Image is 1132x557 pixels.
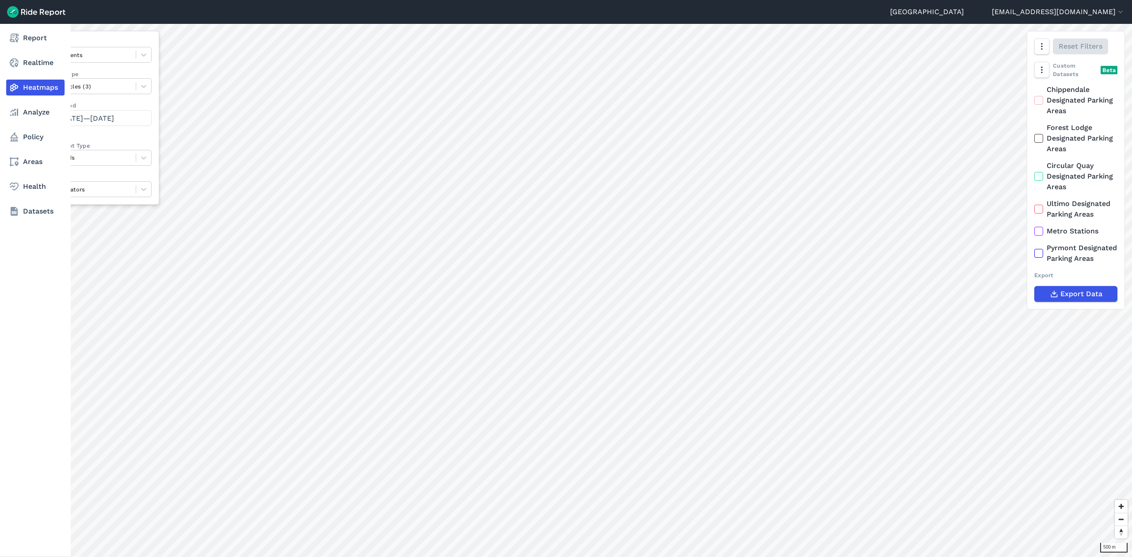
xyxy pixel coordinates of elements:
[1034,286,1117,302] button: Export Data
[6,154,65,170] a: Areas
[1059,41,1102,52] span: Reset Filters
[28,24,1132,557] canvas: Map
[43,173,152,181] label: Operators
[6,203,65,219] a: Datasets
[1053,38,1108,54] button: Reset Filters
[992,7,1125,17] button: [EMAIL_ADDRESS][DOMAIN_NAME]
[43,70,152,78] label: Vehicle Type
[43,141,152,150] label: Curb Event Type
[6,55,65,71] a: Realtime
[1034,226,1117,237] label: Metro Stations
[6,104,65,120] a: Analyze
[43,110,152,126] button: [DATE]—[DATE]
[1060,289,1102,299] span: Export Data
[6,179,65,195] a: Health
[1115,526,1128,538] button: Reset bearing to north
[6,80,65,95] a: Heatmaps
[7,6,65,18] img: Ride Report
[1115,513,1128,526] button: Zoom out
[6,30,65,46] a: Report
[890,7,964,17] a: [GEOGRAPHIC_DATA]
[1034,122,1117,154] label: Forest Lodge Designated Parking Areas
[1034,84,1117,116] label: Chippendale Designated Parking Areas
[59,114,114,122] span: [DATE]—[DATE]
[1034,160,1117,192] label: Circular Quay Designated Parking Areas
[43,38,152,47] label: Data Type
[1034,243,1117,264] label: Pyrmont Designated Parking Areas
[1034,61,1117,78] div: Custom Datasets
[1115,500,1128,513] button: Zoom in
[1034,271,1117,279] div: Export
[6,129,65,145] a: Policy
[43,101,152,110] label: Data Period
[1101,66,1117,74] div: Beta
[1100,543,1128,553] div: 500 m
[1034,198,1117,220] label: Ultimo Designated Parking Areas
